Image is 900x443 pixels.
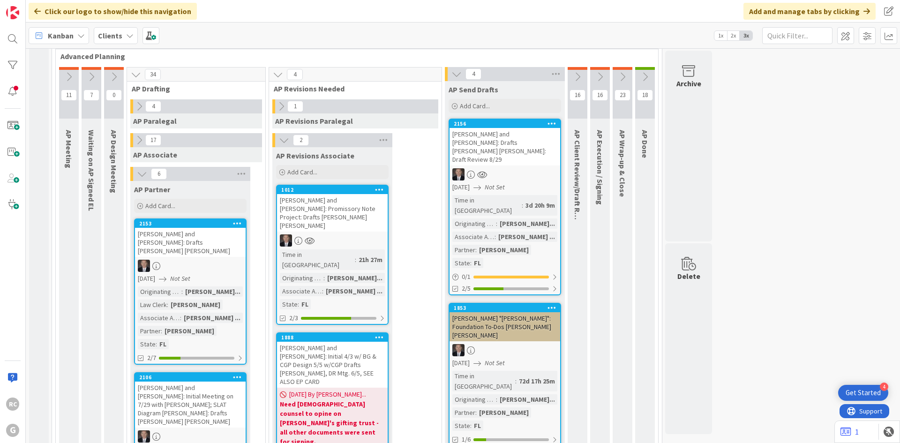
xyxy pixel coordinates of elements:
[355,255,356,265] span: :
[450,168,560,180] div: BG
[280,234,292,247] img: BG
[450,271,560,283] div: 0/1
[274,84,430,93] span: AP Revisions Needed
[475,245,477,255] span: :
[762,27,832,44] input: Quick Filter...
[281,334,388,341] div: 1888
[477,245,531,255] div: [PERSON_NAME]
[135,373,246,428] div: 2106[PERSON_NAME] and [PERSON_NAME]: Initial Meeting on 7/29 with [PERSON_NAME]; SLAT Diagram [PE...
[61,90,77,101] span: 11
[595,130,605,205] span: AP Execution / Signing
[452,258,470,268] div: State
[138,274,155,284] span: [DATE]
[323,286,385,296] div: [PERSON_NAME] ...
[280,249,355,270] div: Time in [GEOGRAPHIC_DATA]
[138,300,167,310] div: Law Clerk
[106,90,122,101] span: 0
[132,84,254,93] span: AP Drafting
[145,202,175,210] span: Add Card...
[6,424,19,437] div: G
[298,299,299,309] span: :
[592,90,608,101] span: 16
[472,258,483,268] div: FL
[276,185,389,325] a: 1012[PERSON_NAME] and [PERSON_NAME]: Promissory Note Project: Drafts [PERSON_NAME] [PERSON_NAME]B...
[83,90,99,101] span: 7
[287,69,303,80] span: 4
[277,342,388,388] div: [PERSON_NAME] and [PERSON_NAME]: Initial 4/3 w/ BG & CGP Design 5/5 w/CGP Drafts [PERSON_NAME], D...
[573,130,582,262] span: AP Client Review/Draft Review Meeting
[477,407,531,418] div: [PERSON_NAME]
[138,286,181,297] div: Originating Attorney
[133,116,177,126] span: AP Paralegal
[450,304,560,312] div: 1853
[135,430,246,443] div: BG
[183,286,243,297] div: [PERSON_NAME]...
[714,31,727,40] span: 1x
[497,394,557,405] div: [PERSON_NAME]...
[452,245,475,255] div: Partner
[287,101,303,112] span: 1
[522,200,523,210] span: :
[472,420,483,431] div: FL
[134,218,247,365] a: 2153[PERSON_NAME] and [PERSON_NAME]: Drafts [PERSON_NAME] [PERSON_NAME]BG[DATE]Not SetOriginating...
[452,232,495,242] div: Associate Assigned
[637,90,653,101] span: 18
[289,390,366,399] span: [DATE] By [PERSON_NAME]...
[135,228,246,257] div: [PERSON_NAME] and [PERSON_NAME]: Drafts [PERSON_NAME] [PERSON_NAME]
[727,31,740,40] span: 2x
[151,168,167,180] span: 6
[145,101,161,112] span: 4
[517,376,557,386] div: 72d 17h 25m
[299,299,311,309] div: FL
[470,420,472,431] span: :
[281,187,388,193] div: 1012
[109,130,119,193] span: AP Design Meeting
[497,218,557,229] div: [PERSON_NAME]...
[462,284,471,293] span: 2/5
[48,30,74,41] span: Kanban
[485,183,505,191] i: Not Set
[323,273,325,283] span: :
[157,339,169,349] div: FL
[452,218,496,229] div: Originating Attorney
[167,300,168,310] span: :
[156,339,157,349] span: :
[449,119,561,295] a: 2156[PERSON_NAME] and [PERSON_NAME]: Drafts [PERSON_NAME] [PERSON_NAME]: Draft Review 8/29BG[DATE...
[6,398,19,411] div: RC
[496,232,557,242] div: [PERSON_NAME] ...
[475,407,477,418] span: :
[465,68,481,80] span: 4
[523,200,557,210] div: 3d 20h 9m
[138,326,161,336] div: Partner
[64,130,74,168] span: AP Meeting
[98,31,122,40] b: Clients
[181,313,243,323] div: [PERSON_NAME] ...
[452,182,470,192] span: [DATE]
[168,300,223,310] div: [PERSON_NAME]
[134,185,170,194] span: AP Partner
[449,85,498,94] span: AP Send Drafts
[495,232,496,242] span: :
[138,339,156,349] div: State
[138,430,150,443] img: BG
[87,130,96,211] span: Waiting on AP Signed EL
[676,78,701,89] div: Archive
[135,260,246,272] div: BG
[452,420,470,431] div: State
[496,218,497,229] span: :
[325,273,385,283] div: [PERSON_NAME]...
[135,382,246,428] div: [PERSON_NAME] and [PERSON_NAME]: Initial Meeting on 7/29 with [PERSON_NAME]; SLAT Diagram [PERSON...
[450,128,560,165] div: [PERSON_NAME] and [PERSON_NAME]: Drafts [PERSON_NAME] [PERSON_NAME]: Draft Review 8/29
[170,274,190,283] i: Not Set
[145,135,161,146] span: 17
[677,270,700,282] div: Delete
[640,130,650,158] span: AP Done
[289,313,298,323] span: 2/3
[452,168,465,180] img: BG
[462,272,471,282] span: 0 / 1
[277,333,388,342] div: 1888
[496,394,497,405] span: :
[454,120,560,127] div: 2156
[485,359,505,367] i: Not Set
[139,374,246,381] div: 2106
